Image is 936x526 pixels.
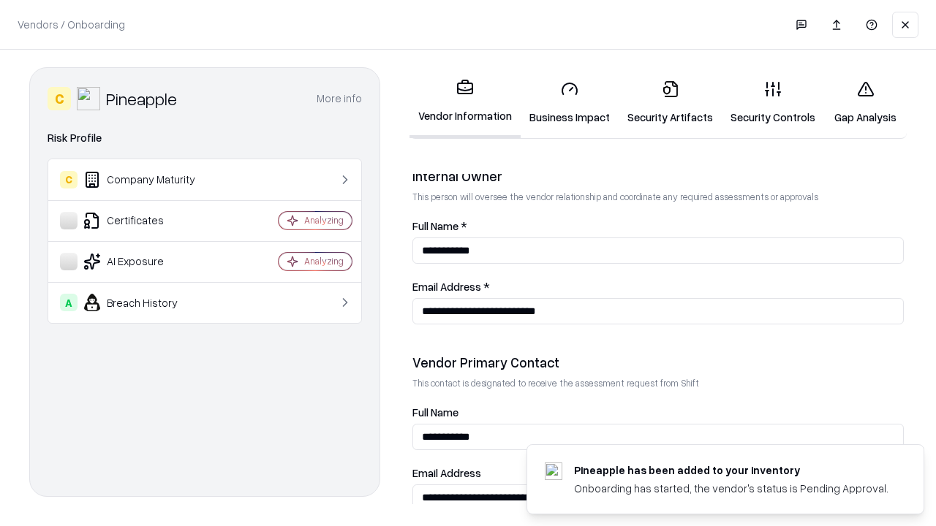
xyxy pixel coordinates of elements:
div: Vendor Primary Contact [412,354,904,371]
div: Breach History [60,294,235,311]
a: Security Controls [722,69,824,137]
a: Security Artifacts [619,69,722,137]
div: Onboarding has started, the vendor's status is Pending Approval. [574,481,888,496]
p: This contact is designated to receive the assessment request from Shift [412,377,904,389]
label: Email Address [412,468,904,479]
img: Pineapple [77,87,100,110]
p: This person will oversee the vendor relationship and coordinate any required assessments or appro... [412,191,904,203]
button: More info [317,85,362,112]
div: Pineapple has been added to your inventory [574,462,888,478]
div: Certificates [60,212,235,229]
div: Internal Owner [412,167,904,185]
a: Vendor Information [409,67,521,138]
div: Analyzing [304,214,344,226]
div: Analyzing [304,255,344,267]
div: Risk Profile [48,129,362,147]
img: pineappleenergy.com [545,462,562,480]
label: Email Address * [412,281,904,292]
div: C [48,87,71,110]
div: AI Exposure [60,253,235,270]
a: Gap Analysis [824,69,907,137]
div: A [60,294,78,311]
label: Full Name [412,407,904,418]
a: Business Impact [521,69,619,137]
p: Vendors / Onboarding [18,17,125,32]
div: C [60,171,78,188]
label: Full Name * [412,221,904,232]
div: Pineapple [106,87,177,110]
div: Company Maturity [60,171,235,188]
